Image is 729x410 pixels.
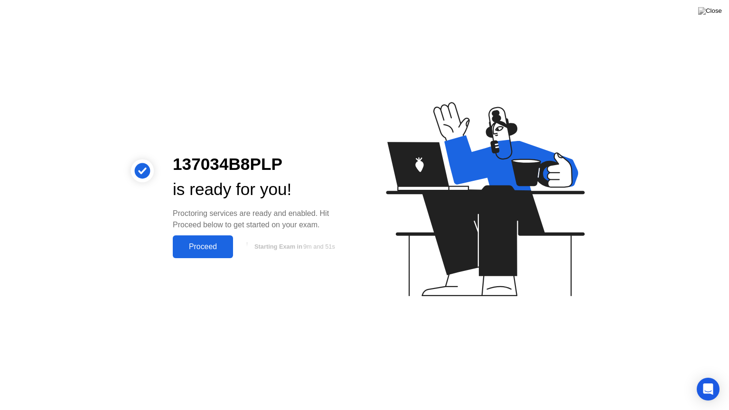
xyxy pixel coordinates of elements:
[697,378,720,401] div: Open Intercom Messenger
[173,235,233,258] button: Proceed
[173,208,349,231] div: Proctoring services are ready and enabled. Hit Proceed below to get started on your exam.
[698,7,722,15] img: Close
[176,242,230,251] div: Proceed
[173,152,349,177] div: 137034B8PLP
[173,177,349,202] div: is ready for you!
[238,238,349,256] button: Starting Exam in9m and 51s
[303,243,335,250] span: 9m and 51s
